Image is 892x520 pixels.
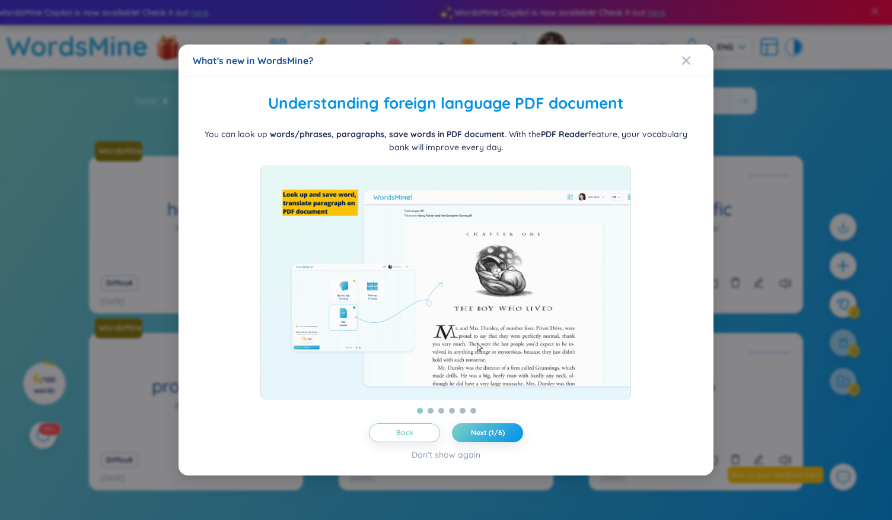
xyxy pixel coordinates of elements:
[369,423,440,442] button: Back
[438,408,444,414] button: 3
[471,428,505,437] span: Next (1/6)
[205,129,687,153] span: You can look up . With the feature, your vocabulary bank will improve every day.
[470,408,476,414] button: 6
[460,408,466,414] button: 5
[270,129,505,139] b: words/phrases, paragraphs, save words in PDF document
[417,408,423,414] button: 1
[193,91,699,116] h2: Understanding foreign language PDF document
[193,54,699,67] div: What's new in WordsMine?
[396,428,413,437] span: Back
[428,408,434,414] button: 2
[452,423,523,442] button: Next (1/6)
[681,45,713,77] button: Close
[449,408,455,414] button: 4
[412,448,480,461] div: Don't show again
[541,129,588,139] b: PDF Reader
